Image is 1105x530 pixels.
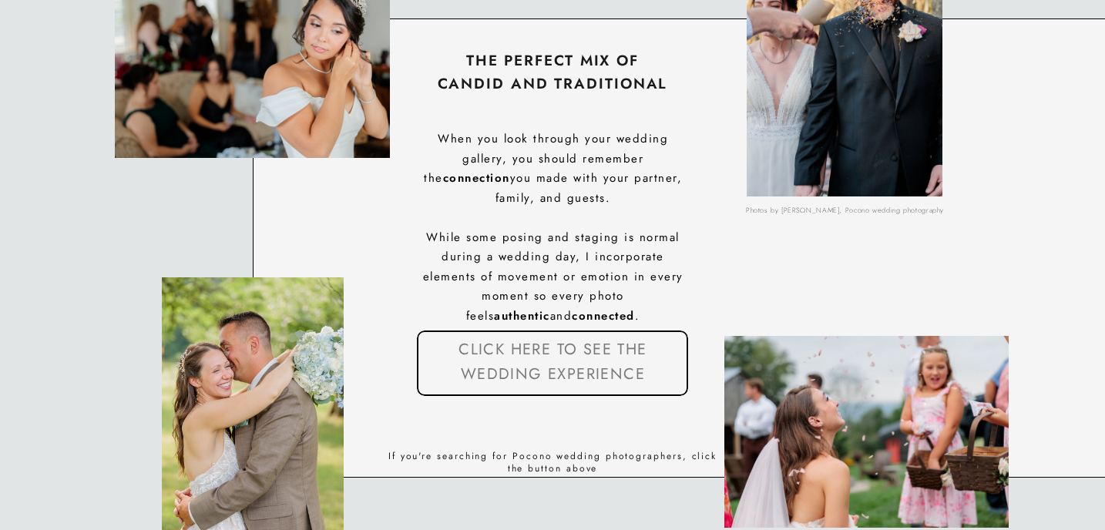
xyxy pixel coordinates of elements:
[414,129,692,294] p: When you look through your wedding gallery, you should remember the you made with your partner, f...
[740,204,950,222] p: Photos by [PERSON_NAME], Pocono wedding photography
[572,307,635,324] b: connected
[420,337,686,353] a: click here to see the wedding experience
[443,169,510,186] b: connection
[494,307,550,324] b: authentic
[385,451,720,478] p: If you're searching for Pocono wedding photographers, click the button above
[434,49,671,106] p: THE PERFECT MIX OF CANDID AND TRADITIONAL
